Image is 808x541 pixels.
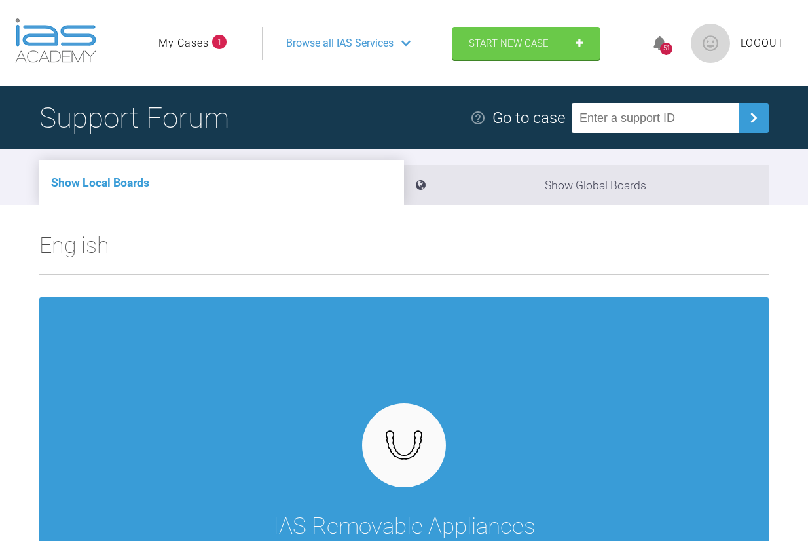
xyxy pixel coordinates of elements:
[286,35,394,52] span: Browse all IAS Services
[404,165,769,205] li: Show Global Boards
[741,35,784,52] a: Logout
[452,27,600,60] a: Start New Case
[39,95,229,141] h1: Support Forum
[572,103,739,133] input: Enter a support ID
[212,35,227,49] span: 1
[39,160,404,205] li: Show Local Boards
[158,35,209,52] a: My Cases
[469,37,549,49] span: Start New Case
[691,24,730,63] img: profile.png
[660,43,672,55] div: 51
[39,227,769,274] h2: English
[492,105,565,130] div: Go to case
[743,107,764,128] img: chevronRight.28bd32b0.svg
[379,426,430,464] img: removables.927eaa4e.svg
[470,110,486,126] img: help.e70b9f3d.svg
[15,18,96,63] img: logo-light.3e3ef733.png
